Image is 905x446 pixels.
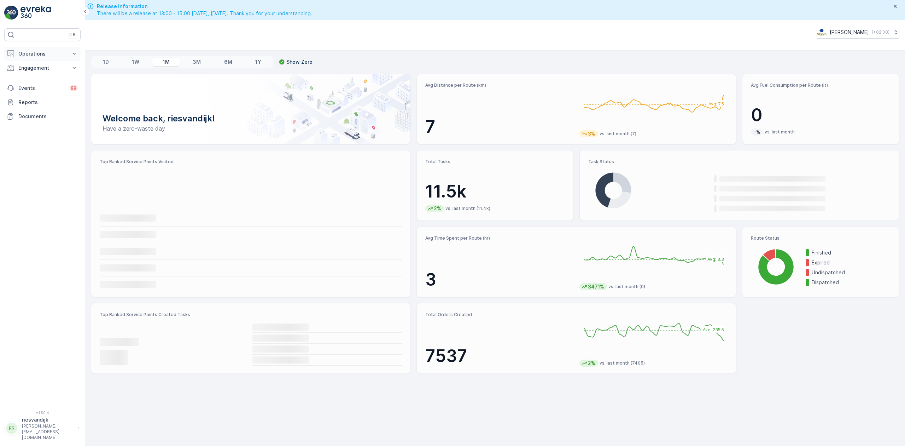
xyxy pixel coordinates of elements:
[765,129,795,135] p: vs. last month
[425,82,574,88] p: Avg Distance per Route (km)
[4,411,81,415] span: v 1.50.4
[751,235,891,241] p: Route Status
[71,85,76,91] p: 99
[751,104,891,126] p: 0
[588,159,891,165] p: Task Status
[69,32,76,38] p: ⌘B
[224,58,232,65] p: 6M
[587,130,596,137] p: 3%
[587,360,596,367] p: 2%
[193,58,201,65] p: 3M
[4,47,81,61] button: Operations
[100,159,402,165] p: Top Ranked Service Points Visited
[6,423,17,434] div: RR
[163,58,170,65] p: 1M
[18,113,78,120] p: Documents
[600,360,645,366] p: vs. last month (7405)
[4,416,81,440] button: RRriesvandijk[PERSON_NAME][EMAIL_ADDRESS][DOMAIN_NAME]
[751,82,891,88] p: Avg Fuel Consumption per Route (lt)
[18,85,65,92] p: Events
[4,109,81,124] a: Documents
[445,206,490,211] p: vs. last month (11.4k)
[425,181,565,202] p: 11.5k
[4,6,18,20] img: logo
[425,312,574,318] p: Total Orders Created
[132,58,139,65] p: 1W
[103,58,109,65] p: 1D
[286,58,313,65] p: Show Zero
[4,95,81,109] a: Reports
[22,416,74,423] p: riesvandijk
[872,29,889,35] p: ( +02:00 )
[18,50,66,57] p: Operations
[97,10,312,17] span: There will be a release at 13:00 - 15:00 [DATE], [DATE]. Thank you for your understanding.
[425,269,574,290] p: 3
[255,58,261,65] p: 1Y
[21,6,51,20] img: logo_light-DOdMpM7g.png
[812,269,891,276] p: Undispatched
[18,99,78,106] p: Reports
[425,235,574,241] p: Avg Time Spent per Route (hr)
[830,29,869,36] p: [PERSON_NAME]
[18,64,66,72] p: Engagement
[812,259,891,266] p: Expired
[812,279,891,286] p: Dispatched
[600,131,636,137] p: vs. last month (7)
[425,345,574,367] p: 7537
[608,284,645,290] p: vs. last month (0)
[4,61,81,75] button: Engagement
[587,283,605,290] p: 3471%
[753,128,761,136] p: -%
[103,124,399,133] p: Have a zero-waste day
[22,423,74,440] p: [PERSON_NAME][EMAIL_ADDRESS][DOMAIN_NAME]
[817,28,827,36] img: basis-logo_rgb2x.png
[812,249,891,256] p: Finished
[817,26,899,39] button: [PERSON_NAME](+02:00)
[425,159,565,165] p: Total Tasks
[433,205,442,212] p: 2%
[97,3,312,10] span: Release Information
[425,116,574,137] p: 7
[103,113,399,124] p: Welcome back, riesvandijk!
[100,312,402,318] p: Top Ranked Service Points Created Tasks
[4,81,81,95] a: Events99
